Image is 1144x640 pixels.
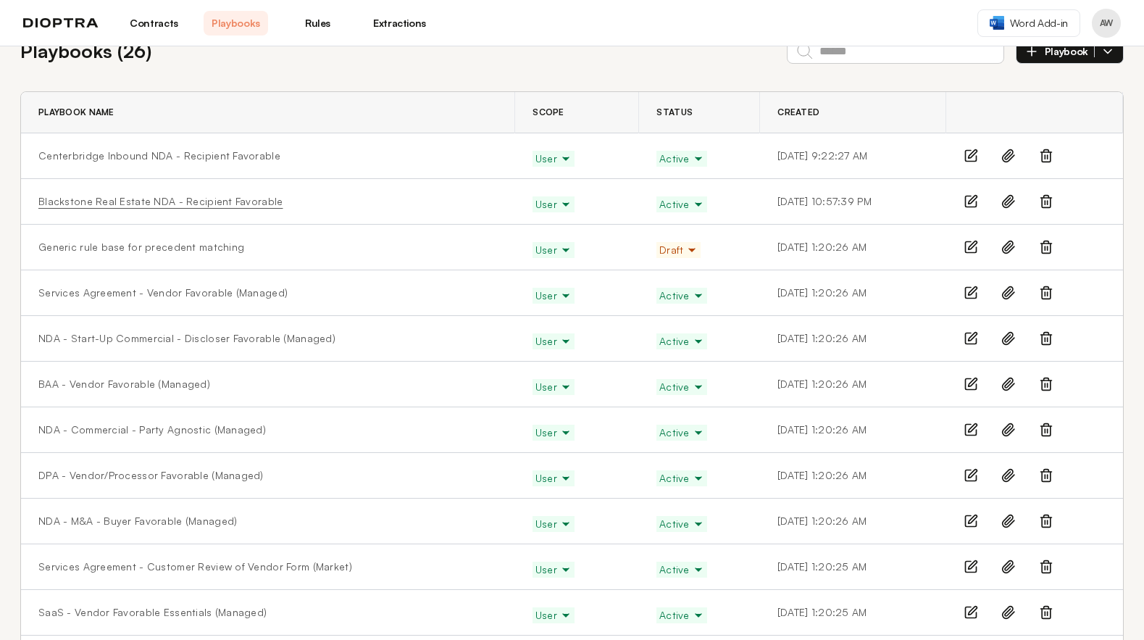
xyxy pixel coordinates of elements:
span: User [535,517,572,531]
button: User [533,516,575,532]
span: Active [659,471,704,486]
span: Playbook [1045,45,1095,58]
a: Services Agreement - Customer Review of Vendor Form (Market) [38,560,352,574]
button: User [533,196,575,212]
span: Active [659,151,704,166]
span: Active [659,425,704,440]
a: Playbooks [204,11,268,36]
button: Active [656,516,707,532]
button: Profile menu [1092,9,1121,38]
a: DPA - Vendor/Processor Favorable (Managed) [38,468,264,483]
button: Active [656,562,707,578]
button: Active [656,288,707,304]
td: [DATE] 1:20:26 AM [760,362,946,407]
span: User [535,471,572,486]
button: Draft [656,242,701,258]
span: Playbook Name [38,107,114,118]
a: NDA - Commercial - Party Agnostic (Managed) [38,423,266,437]
td: [DATE] 1:20:26 AM [760,225,946,270]
span: User [535,243,572,257]
button: Active [656,196,707,212]
a: Generic rule base for precedent matching [38,240,244,254]
button: Active [656,425,707,441]
span: User [535,288,572,303]
button: User [533,425,575,441]
span: User [535,334,572,349]
span: User [535,197,572,212]
span: Active [659,517,704,531]
span: Scope [533,107,564,118]
button: Active [656,607,707,623]
span: Created [777,107,819,118]
span: Active [659,197,704,212]
button: User [533,288,575,304]
a: Centerbridge Inbound NDA - Recipient Favorable [38,149,280,163]
span: Active [659,288,704,303]
span: User [535,608,572,623]
button: User [533,151,575,167]
button: Active [656,379,707,395]
td: [DATE] 1:20:25 AM [760,544,946,590]
img: logo [23,18,99,28]
a: NDA - M&A - Buyer Favorable (Managed) [38,514,237,528]
button: User [533,562,575,578]
td: [DATE] 1:20:26 AM [760,407,946,453]
a: Blackstone Real Estate NDA - Recipient Favorable [38,194,283,209]
span: Status [656,107,693,118]
td: [DATE] 9:22:27 AM [760,133,946,179]
button: User [533,333,575,349]
a: NDA - Start-Up Commercial - Discloser Favorable (Managed) [38,331,335,346]
a: BAA - Vendor Favorable (Managed) [38,377,210,391]
button: Active [656,470,707,486]
a: Rules [285,11,350,36]
span: User [535,380,572,394]
td: [DATE] 1:20:26 AM [760,270,946,316]
span: Active [659,608,704,623]
button: Playbook [1016,39,1124,64]
span: User [535,562,572,577]
button: Active [656,333,707,349]
a: Services Agreement - Vendor Favorable (Managed) [38,286,288,300]
span: Draft [659,243,698,257]
button: User [533,242,575,258]
button: Active [656,151,707,167]
button: User [533,379,575,395]
td: [DATE] 1:20:26 AM [760,499,946,544]
a: Extractions [367,11,432,36]
span: User [535,151,572,166]
button: User [533,607,575,623]
a: Word Add-in [977,9,1080,37]
td: [DATE] 1:20:26 AM [760,453,946,499]
span: Active [659,380,704,394]
img: word [990,16,1004,30]
span: Active [659,334,704,349]
a: SaaS - Vendor Favorable Essentials (Managed) [38,605,267,620]
td: [DATE] 1:20:25 AM [760,590,946,636]
span: User [535,425,572,440]
h2: Playbooks ( 26 ) [20,37,151,65]
a: Contracts [122,11,186,36]
td: [DATE] 1:20:26 AM [760,316,946,362]
span: Active [659,562,704,577]
td: [DATE] 10:57:39 PM [760,179,946,225]
button: User [533,470,575,486]
span: Word Add-in [1010,16,1068,30]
